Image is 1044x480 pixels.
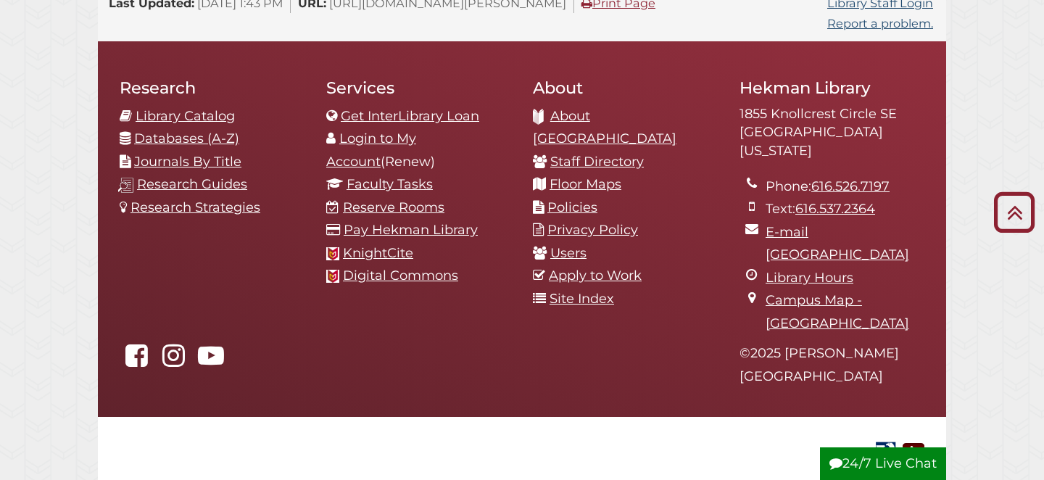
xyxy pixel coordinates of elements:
h2: Research [120,78,304,98]
a: 616.537.2364 [795,201,875,217]
a: Digital Commons [343,268,458,284]
a: Get InterLibrary Loan [341,108,479,124]
a: Disability Assistance [903,442,924,458]
a: Users [550,245,587,261]
a: Floor Maps [550,176,621,192]
a: Faculty Tasks [347,176,433,192]
a: Library Catalog [136,108,235,124]
a: KnightCite [343,245,413,261]
a: Policies [547,199,597,215]
img: Disability Assistance [903,440,924,461]
a: Library Hours [766,270,853,286]
a: Campus Map - [GEOGRAPHIC_DATA] [766,292,909,331]
img: research-guides-icon-white_37x37.png [118,178,133,193]
a: Site Index [550,291,614,307]
a: Reserve Rooms [343,199,444,215]
h2: Services [326,78,511,98]
a: Databases (A-Z) [134,131,239,146]
img: Government Documents Federal Depository Library [872,440,899,461]
li: Phone: [766,175,924,199]
li: Text: [766,198,924,221]
a: Back to Top [988,200,1040,224]
a: Research Guides [137,176,247,192]
a: Privacy Policy [547,222,638,238]
a: Government Documents Federal Depository Library [872,442,899,458]
a: Apply to Work [549,268,642,284]
img: Calvin favicon logo [326,247,339,260]
a: Staff Directory [550,154,644,170]
a: Report a problem. [827,16,933,30]
h2: Hekman Library [739,78,924,98]
a: 616.526.7197 [811,178,890,194]
a: E-mail [GEOGRAPHIC_DATA] [766,224,909,263]
a: Research Strategies [130,199,260,215]
a: Login to My Account [326,131,416,170]
p: © 2025 [PERSON_NAME][GEOGRAPHIC_DATA] [739,342,924,388]
a: hekmanlibrary on Instagram [157,352,190,368]
a: Hekman Library on YouTube [194,352,228,368]
li: (Renew) [326,128,511,173]
a: Pay Hekman Library [344,222,478,238]
a: Journals By Title [134,154,241,170]
a: Hekman Library on Facebook [120,352,153,368]
h2: About [533,78,718,98]
img: Calvin favicon logo [326,270,339,283]
address: 1855 Knollcrest Circle SE [GEOGRAPHIC_DATA][US_STATE] [739,105,924,161]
